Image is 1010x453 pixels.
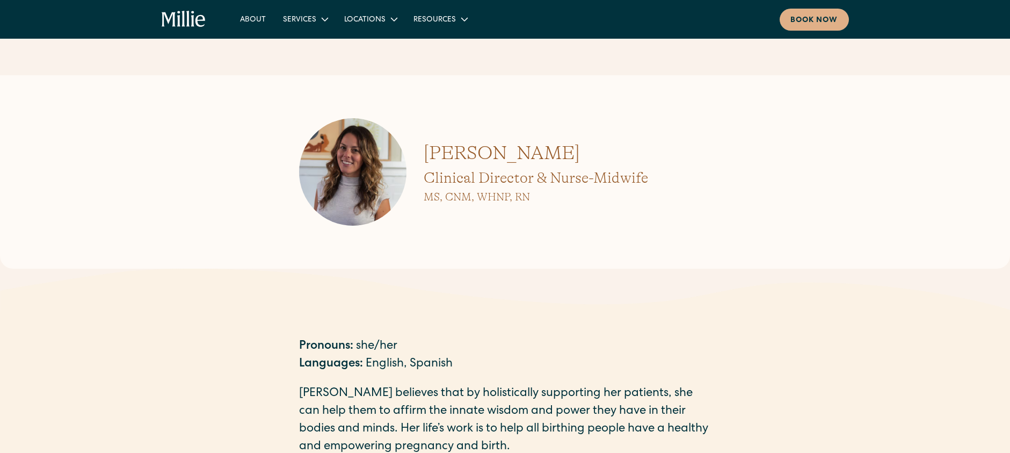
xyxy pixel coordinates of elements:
[780,9,849,31] a: Book now
[356,338,397,356] div: she/her
[231,10,274,28] a: About
[424,168,648,189] h2: Clinical Director & Nurse-Midwife
[344,15,386,26] div: Locations
[299,341,353,353] strong: Pronouns:
[162,11,206,28] a: home
[299,358,363,370] strong: Languages:
[413,15,456,26] div: Resources
[424,189,648,205] h3: MS, CNM, WHNP, RN
[299,118,406,226] img: Talia Borgo Profile Photo
[405,10,475,28] div: Resources
[283,15,316,26] div: Services
[366,356,453,373] div: English, Spanish
[424,139,648,168] h1: [PERSON_NAME]
[336,10,405,28] div: Locations
[790,15,838,26] div: Book now
[274,10,336,28] div: Services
